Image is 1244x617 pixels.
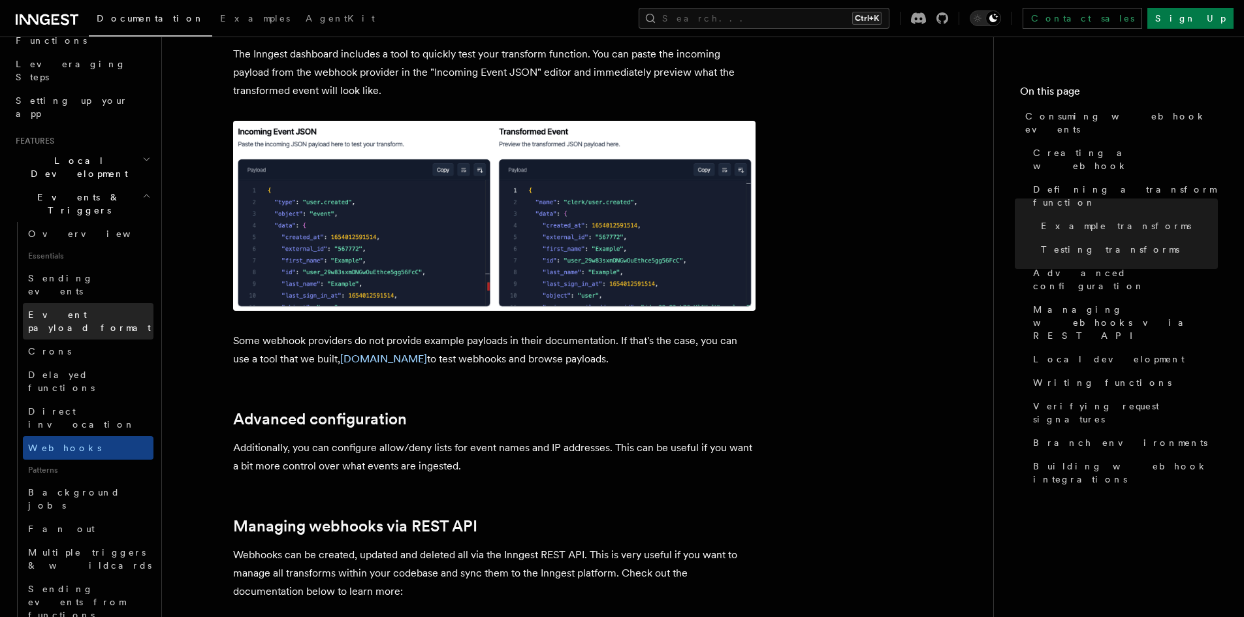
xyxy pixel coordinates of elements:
[306,13,375,24] span: AgentKit
[16,95,128,119] span: Setting up your app
[10,136,54,146] span: Features
[23,222,153,245] a: Overview
[28,487,120,511] span: Background jobs
[28,443,101,453] span: Webhooks
[852,12,882,25] kbd: Ctrl+K
[1028,371,1218,394] a: Writing functions
[28,547,152,571] span: Multiple triggers & wildcards
[23,517,153,541] a: Fan out
[1020,104,1218,141] a: Consuming webhook events
[23,303,153,340] a: Event payload format
[340,353,427,365] a: [DOMAIN_NAME]
[1033,183,1218,209] span: Defining a transform function
[10,89,153,125] a: Setting up your app
[1020,84,1218,104] h4: On this page
[233,546,756,601] p: Webhooks can be created, updated and deleted all via the Inngest REST API. This is very useful if...
[23,363,153,400] a: Delayed functions
[28,370,95,393] span: Delayed functions
[1028,298,1218,347] a: Managing webhooks via REST API
[298,4,383,35] a: AgentKit
[10,52,153,89] a: Leveraging Steps
[10,154,142,180] span: Local Development
[23,266,153,303] a: Sending events
[1033,303,1218,342] span: Managing webhooks via REST API
[28,309,151,333] span: Event payload format
[28,273,93,296] span: Sending events
[16,59,126,82] span: Leveraging Steps
[1033,353,1185,366] span: Local development
[1028,141,1218,178] a: Creating a webhook
[1025,110,1218,136] span: Consuming webhook events
[23,245,153,266] span: Essentials
[233,121,756,310] img: Inngest dashboard transform testing
[1036,214,1218,238] a: Example transforms
[1033,146,1218,172] span: Creating a webhook
[23,340,153,363] a: Crons
[1033,400,1218,426] span: Verifying request signatures
[233,332,756,368] p: Some webhook providers do not provide example payloads in their documentation. If that's the case...
[1041,243,1179,256] span: Testing transforms
[1028,431,1218,454] a: Branch environments
[212,4,298,35] a: Examples
[89,4,212,37] a: Documentation
[1028,178,1218,214] a: Defining a transform function
[970,10,1001,26] button: Toggle dark mode
[28,229,163,239] span: Overview
[23,436,153,460] a: Webhooks
[28,524,95,534] span: Fan out
[1028,454,1218,491] a: Building webhook integrations
[1033,460,1218,486] span: Building webhook integrations
[1147,8,1234,29] a: Sign Up
[1036,238,1218,261] a: Testing transforms
[233,45,756,100] p: The Inngest dashboard includes a tool to quickly test your transform function. You can paste the ...
[10,149,153,185] button: Local Development
[1033,376,1172,389] span: Writing functions
[233,410,407,428] a: Advanced configuration
[1033,266,1218,293] span: Advanced configuration
[639,8,889,29] button: Search...Ctrl+K
[1041,219,1191,232] span: Example transforms
[28,346,71,356] span: Crons
[10,185,153,222] button: Events & Triggers
[220,13,290,24] span: Examples
[28,406,135,430] span: Direct invocation
[1028,347,1218,371] a: Local development
[10,191,142,217] span: Events & Triggers
[1033,436,1207,449] span: Branch environments
[97,13,204,24] span: Documentation
[233,517,477,535] a: Managing webhooks via REST API
[1028,394,1218,431] a: Verifying request signatures
[23,400,153,436] a: Direct invocation
[233,439,756,475] p: Additionally, you can configure allow/deny lists for event names and IP addresses. This can be us...
[1028,261,1218,298] a: Advanced configuration
[23,460,153,481] span: Patterns
[23,541,153,577] a: Multiple triggers & wildcards
[1023,8,1142,29] a: Contact sales
[23,481,153,517] a: Background jobs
